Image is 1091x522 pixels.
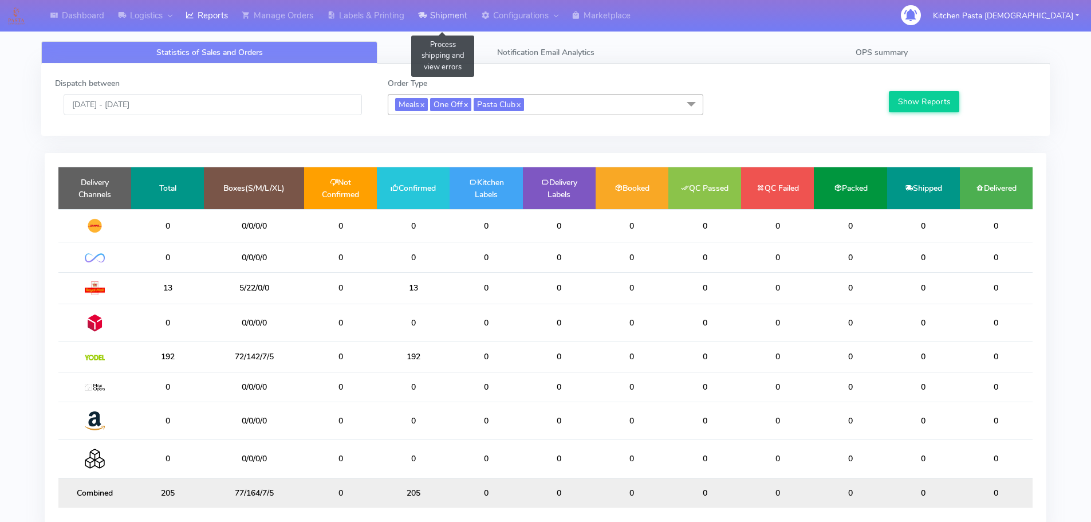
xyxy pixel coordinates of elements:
td: 0 [523,304,596,342]
td: 0 [814,242,887,272]
td: 0 [450,209,522,242]
td: 0/0/0/0 [204,402,304,439]
td: 0 [304,342,377,372]
a: x [463,98,468,110]
td: 0 [960,440,1033,478]
td: 0 [450,372,522,402]
td: 0 [131,440,204,478]
td: 0 [960,304,1033,342]
td: 0 [596,242,668,272]
td: 192 [377,342,450,372]
td: 0 [304,402,377,439]
td: 0 [304,478,377,508]
td: 0 [523,272,596,304]
img: Yodel [85,355,105,360]
td: 0 [814,402,887,439]
td: 0 [377,402,450,439]
td: 0 [131,372,204,402]
td: 0 [523,242,596,272]
td: 0 [668,478,741,508]
td: 0 [304,304,377,342]
span: Meals [395,98,428,111]
td: 0 [377,372,450,402]
td: 0 [131,209,204,242]
button: Kitchen Pasta [DEMOGRAPHIC_DATA] [924,4,1088,28]
td: 0 [960,402,1033,439]
td: Shipped [887,167,960,209]
td: 0 [131,402,204,439]
td: Kitchen Labels [450,167,522,209]
td: Combined [58,478,131,508]
td: 0 [887,242,960,272]
td: 0 [814,304,887,342]
td: Not Confirmed [304,167,377,209]
td: 0 [960,342,1033,372]
td: 0 [596,478,668,508]
td: 192 [131,342,204,372]
td: 0 [304,272,377,304]
td: Booked [596,167,668,209]
button: Show Reports [889,91,959,112]
td: Boxes(S/M/L/XL) [204,167,304,209]
a: x [419,98,424,110]
td: 0 [450,440,522,478]
td: 0 [131,304,204,342]
td: 0 [377,242,450,272]
td: 0 [741,209,814,242]
td: 0 [596,272,668,304]
td: 0 [960,272,1033,304]
td: QC Passed [668,167,741,209]
td: 72/142/7/5 [204,342,304,372]
td: 0 [887,304,960,342]
td: 0/0/0/0 [204,372,304,402]
td: 0 [304,209,377,242]
td: 0 [131,242,204,272]
td: 0 [814,478,887,508]
td: 0 [814,440,887,478]
td: 0 [304,440,377,478]
td: 0 [814,209,887,242]
td: 0 [814,372,887,402]
td: Delivery Labels [523,167,596,209]
td: 0 [668,242,741,272]
td: 0 [960,478,1033,508]
td: 0 [668,304,741,342]
td: 13 [377,272,450,304]
td: 0 [668,440,741,478]
td: 0 [887,402,960,439]
ul: Tabs [41,41,1050,64]
td: 0/0/0/0 [204,242,304,272]
td: 0 [741,402,814,439]
td: 0 [523,402,596,439]
td: 0/0/0/0 [204,209,304,242]
td: 0 [450,402,522,439]
img: MaxOptra [85,384,105,392]
td: 0 [523,372,596,402]
a: x [515,98,521,110]
td: 0 [887,478,960,508]
span: Notification Email Analytics [497,47,594,58]
td: 0 [596,402,668,439]
td: Confirmed [377,167,450,209]
td: 0 [596,372,668,402]
td: 205 [131,478,204,508]
label: Dispatch between [55,77,120,89]
td: 0 [596,209,668,242]
td: 0 [814,272,887,304]
td: 5/22/0/0 [204,272,304,304]
td: 0 [377,304,450,342]
span: OPS summary [856,47,908,58]
td: 0 [960,209,1033,242]
td: 0 [377,209,450,242]
td: 0 [741,478,814,508]
td: 77/164/7/5 [204,478,304,508]
td: 0 [668,209,741,242]
td: 0 [887,342,960,372]
img: Collection [85,449,105,469]
label: Order Type [388,77,427,89]
td: 0 [523,342,596,372]
td: QC Failed [741,167,814,209]
span: One Off [430,98,471,111]
img: DPD [85,313,105,333]
td: 0 [814,342,887,372]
